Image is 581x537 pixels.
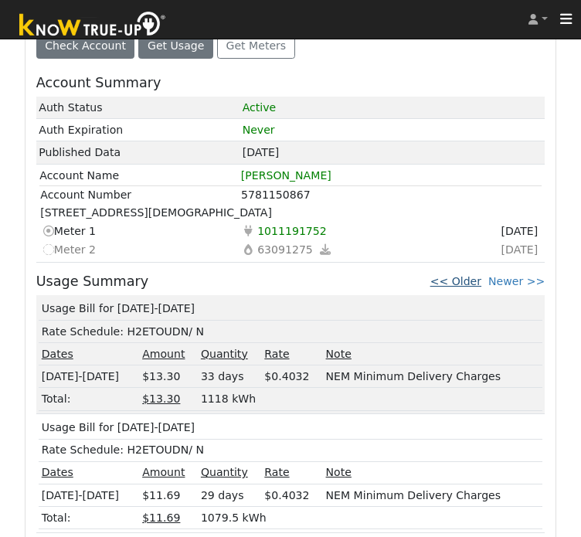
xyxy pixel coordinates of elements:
span: Usage Point: 6655881956 Service Agreement ID: 5784324819 [255,240,316,258]
td: NEM Minimum Delivery Charges [323,365,542,388]
td: Usage Bill for [DATE]-[DATE] [39,417,542,440]
span: Get Usage [148,39,204,52]
div: 29 days [201,488,259,504]
u: $11.69 [142,512,180,524]
img: Know True-Up [12,8,174,43]
a: << Older [430,275,481,287]
td: Rate Schedule: H2ETOUDN [39,439,542,461]
div: 1079.5 kWh [201,510,539,526]
td: 5781150867 [240,186,542,205]
td: Usage Bill for [DATE]-[DATE] [39,298,542,321]
u: Quantity [201,466,248,478]
a: Download gas data [315,240,335,258]
u: Rate [264,466,289,478]
td: [DATE]-[DATE] [39,365,139,388]
u: Amount [142,348,185,360]
span: / N [189,444,204,456]
td: $11.69 [140,484,199,507]
td: 1 [240,97,545,119]
td: Rate Schedule: H2ETOUDN [39,321,542,343]
td: $13.30 [140,365,199,388]
u: Note [326,466,352,478]
i: Not selectable [40,241,54,257]
td: Meter 1 [39,222,240,240]
span: / N [189,325,204,338]
i: Electricity [241,223,255,239]
span: Sign Date [498,222,541,240]
div: 33 days [201,369,259,385]
h5: Account Summary [36,75,545,91]
span: Usage Point: 7670081947 Service Agreement ID: 5789391746 [255,222,330,240]
td: [PERSON_NAME] [240,167,542,185]
u: Amount [142,466,185,478]
i: Current meter [40,223,54,239]
button: Get Meters [217,32,295,59]
td: Never [240,119,545,141]
u: Quantity [201,348,248,360]
a: Newer >> [488,275,545,287]
td: Account Name [39,167,240,185]
td: Total: [39,507,139,529]
u: Rate [264,348,289,360]
i: Gas [241,241,255,257]
span: [DATE] [243,146,280,158]
div: $0.4032 [264,488,320,504]
h5: Usage Summary [36,274,148,290]
div: 1118 kWh [201,391,539,407]
td: Meter 2 [39,240,240,259]
u: Dates [42,466,73,478]
u: $13.30 [142,393,180,405]
td: Account Number [39,186,240,205]
td: Total: [39,388,139,410]
u: Note [326,348,352,360]
td: Auth Status [36,97,240,119]
div: $0.4032 [264,369,320,385]
span: Get Meters [226,39,287,52]
span: Sign Date [498,240,541,258]
button: Get Usage [138,32,213,59]
td: Auth Expiration [36,119,240,141]
td: [DATE]-[DATE] [39,484,139,507]
button: Check Account [36,32,135,59]
span: Check Account [45,39,126,52]
td: [STREET_ADDRESS][DEMOGRAPHIC_DATA] [39,204,542,222]
td: Published Data [36,141,240,164]
td: NEM Minimum Delivery Charges [323,484,542,507]
button: Toggle navigation [552,8,581,30]
u: Dates [42,348,73,360]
